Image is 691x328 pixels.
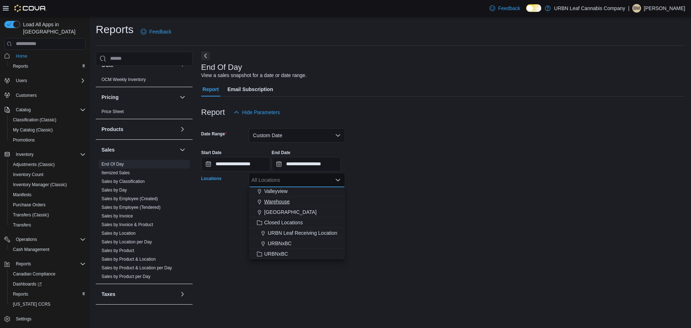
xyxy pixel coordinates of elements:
a: Sales by Product & Location per Day [101,265,172,270]
span: Sales by Product [101,248,134,253]
span: Feedback [149,28,171,35]
span: Home [13,51,86,60]
button: Adjustments (Classic) [7,159,89,170]
span: Inventory Manager (Classic) [13,182,67,188]
img: Cova [14,5,46,12]
a: Reports [10,62,31,71]
span: Classification (Classic) [10,116,86,124]
button: Valleyview [249,186,345,197]
button: URBN Leaf Receiving Location [249,228,345,238]
button: Purchase Orders [7,200,89,210]
span: Inventory Count [13,172,44,178]
a: [US_STATE] CCRS [10,300,53,309]
span: Sales by Location per Day [101,239,152,245]
button: Reports [7,289,89,299]
a: Customers [13,91,40,100]
a: Inventory Manager (Classic) [10,180,70,189]
button: Inventory Manager (Classic) [7,180,89,190]
span: Reports [10,290,86,298]
p: [PERSON_NAME] [644,4,685,13]
button: Custom Date [249,128,345,143]
span: Sales by Invoice [101,213,133,219]
span: Settings [16,316,31,322]
a: Manifests [10,190,34,199]
a: Feedback [487,1,523,15]
span: Reports [13,260,86,268]
span: Canadian Compliance [10,270,86,278]
button: Sales [178,145,187,154]
button: Classification (Classic) [7,115,89,125]
button: Pricing [178,93,187,102]
a: End Of Day [101,162,124,167]
span: Canadian Compliance [13,271,55,277]
button: Products [101,126,177,133]
a: Cash Management [10,245,52,254]
button: Users [13,76,30,85]
span: Sales by Employee (Created) [101,196,158,202]
a: Feedback [138,24,174,39]
a: Sales by Product [101,248,134,253]
a: Transfers [10,221,34,229]
p: | [628,4,629,13]
a: Adjustments (Classic) [10,160,58,169]
div: Sales [96,160,193,284]
div: OCM [96,75,193,87]
span: Sales by Employee (Tendered) [101,205,161,210]
button: Next [201,51,210,60]
span: Sales by Day [101,187,127,193]
span: Inventory Manager (Classic) [10,180,86,189]
span: Feedback [498,5,520,12]
p: URBN Leaf Cannabis Company [554,4,625,13]
button: [US_STATE] CCRS [7,299,89,309]
a: Sales by Day [101,188,127,193]
input: Press the down key to open a popover containing a calendar. [272,157,341,171]
span: Hide Parameters [242,109,280,116]
span: Sales by Invoice & Product [101,222,153,228]
h3: Report [201,108,225,117]
span: Dashboards [13,281,42,287]
span: My Catalog (Classic) [10,126,86,134]
span: URBN Leaf Receiving Location [268,229,337,237]
span: Transfers [10,221,86,229]
a: Purchase Orders [10,201,49,209]
button: Taxes [178,290,187,298]
span: Operations [13,235,86,244]
a: Sales by Invoice [101,214,133,219]
a: Sales by Product per Day [101,274,150,279]
button: Closed Locations [249,217,345,228]
span: Warehouse [264,198,290,205]
button: Promotions [7,135,89,145]
button: Warehouse [249,197,345,207]
span: URBNxBC [268,240,292,247]
span: Adjustments (Classic) [13,162,55,167]
span: Reports [13,63,28,69]
span: Manifests [10,190,86,199]
span: Operations [16,237,37,242]
button: Catalog [1,105,89,115]
button: Transfers [7,220,89,230]
span: Transfers (Classic) [13,212,49,218]
label: Start Date [201,150,222,156]
span: Manifests [13,192,31,198]
span: Purchase Orders [13,202,46,208]
button: Taxes [101,291,177,298]
a: Reports [10,290,31,298]
button: Hide Parameters [231,105,283,120]
label: Locations [201,176,222,181]
button: My Catalog (Classic) [7,125,89,135]
span: Cash Management [13,247,49,252]
h3: Products [101,126,123,133]
button: Products [178,125,187,134]
a: Settings [13,315,34,323]
span: Sales by Product & Location [101,256,156,262]
span: Closed Locations [264,219,303,226]
span: Catalog [16,107,31,113]
span: Price Sheet [101,109,124,114]
span: [US_STATE] CCRS [13,301,50,307]
button: Manifests [7,190,89,200]
a: Canadian Compliance [10,270,58,278]
button: URBNxBC [249,238,345,249]
a: Home [13,52,30,60]
span: Report [203,82,219,96]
